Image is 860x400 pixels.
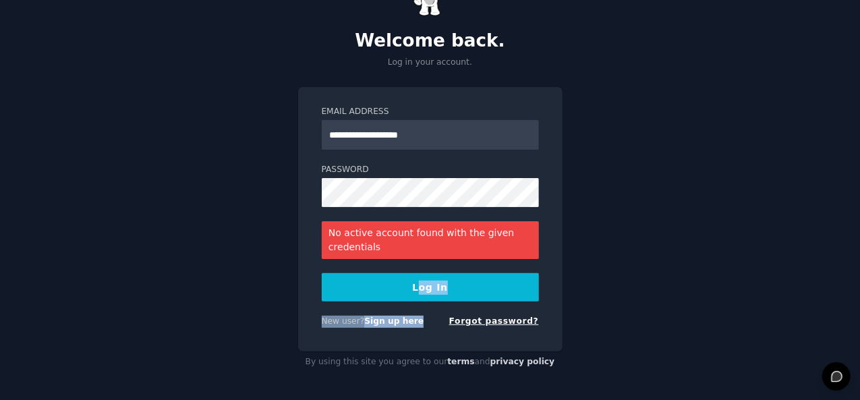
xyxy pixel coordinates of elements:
[322,106,539,118] label: Email Address
[490,357,555,366] a: privacy policy
[322,273,539,302] button: Log In
[322,316,365,326] span: New user?
[447,357,474,366] a: terms
[449,316,539,326] a: Forgot password?
[298,351,563,373] div: By using this site you agree to our and
[298,30,563,52] h2: Welcome back.
[364,316,424,326] a: Sign up here
[298,57,563,69] p: Log in your account.
[322,221,539,259] div: No active account found with the given credentials
[322,164,539,176] label: Password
